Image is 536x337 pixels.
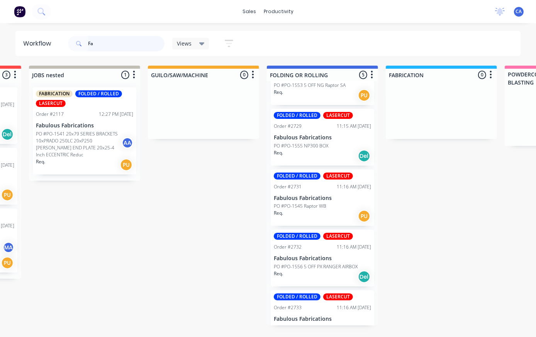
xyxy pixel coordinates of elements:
[274,142,328,149] p: PO #PO-1555 NP300 BOX
[358,150,370,162] div: Del
[1,257,14,269] div: PU
[274,210,283,217] p: Req.
[36,90,73,97] div: FABRICATION
[36,100,66,107] div: LASERCUT
[323,173,353,180] div: LASERCUT
[75,90,122,97] div: FOLDED / ROLLED
[1,189,14,201] div: PU
[274,183,302,190] div: Order #2731
[36,158,45,165] p: Req.
[274,255,371,262] p: Fabulous Fabrications
[337,304,371,311] div: 11:16 AM [DATE]
[358,210,370,222] div: PU
[516,8,522,15] span: CA
[36,111,64,118] div: Order #2117
[337,244,371,251] div: 11:16 AM [DATE]
[14,6,25,17] img: Factory
[274,134,371,141] p: Fabulous Fabrications
[323,293,353,300] div: LASERCUT
[274,112,321,119] div: FOLDED / ROLLED
[271,109,374,166] div: FOLDED / ROLLEDLASERCUTOrder #272911:15 AM [DATE]Fabulous FabricationsPO #PO-1555 NP300 BOXReq.Del
[274,123,302,130] div: Order #2729
[274,195,371,202] p: Fabulous Fabrications
[337,183,371,190] div: 11:16 AM [DATE]
[274,149,283,156] p: Req.
[120,159,132,171] div: PU
[274,293,321,300] div: FOLDED / ROLLED
[23,39,55,48] div: Workflow
[260,6,297,17] div: productivity
[177,39,192,47] span: Views
[274,173,321,180] div: FOLDED / ROLLED
[271,169,374,226] div: FOLDED / ROLLEDLASERCUTOrder #273111:16 AM [DATE]Fabulous FabricationsPO #PO-1545 Raptor WBReq.PU
[323,112,353,119] div: LASERCUT
[274,244,302,251] div: Order #2732
[323,233,353,240] div: LASERCUT
[271,230,374,286] div: FOLDED / ROLLEDLASERCUTOrder #273211:16 AM [DATE]Fabulous FabricationsPO #PO-1556 5 OFF PX RANGER...
[274,324,348,331] p: PO #PO-1558 NG Raptor SIL Airbox
[99,111,133,118] div: 12:27 PM [DATE]
[274,270,283,277] p: Req.
[88,36,165,51] input: Search for orders...
[3,242,14,253] div: MA
[274,203,326,210] p: PO #PO-1545 Raptor WB
[36,122,133,129] p: Fabulous Fabrications
[274,233,321,240] div: FOLDED / ROLLED
[33,87,136,174] div: FABRICATIONFOLDED / ROLLEDLASERCUTOrder #211712:27 PM [DATE]Fabulous FabricationsPO #PO-1541 20x7...
[274,82,346,89] p: PO #PO-1553 5 OFF NG Raptor SA
[358,271,370,283] div: Del
[274,304,302,311] div: Order #2733
[274,263,358,270] p: PO #PO-1556 5 OFF PX RANGER AIRBOX
[274,89,283,96] p: Req.
[36,130,122,158] p: PO #PO-1541 20x79 SERIES BRACKETS 10xPRADO 250LC 20xP250 [PERSON_NAME] END PLATE 20x25-4 Inch ECC...
[122,137,133,149] div: AA
[274,316,371,322] p: Fabulous Fabrications
[1,128,14,141] div: Del
[337,123,371,130] div: 11:15 AM [DATE]
[358,89,370,102] div: PU
[239,6,260,17] div: sales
